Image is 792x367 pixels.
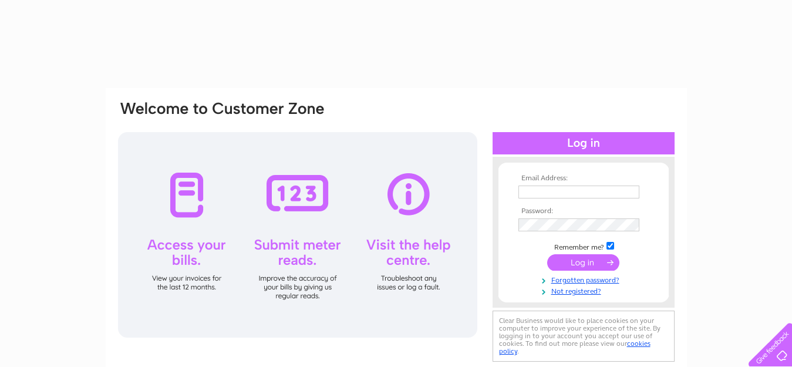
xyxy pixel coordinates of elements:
[499,339,651,355] a: cookies policy
[547,254,619,271] input: Submit
[518,274,652,285] a: Forgotten password?
[493,311,675,362] div: Clear Business would like to place cookies on your computer to improve your experience of the sit...
[518,285,652,296] a: Not registered?
[515,240,652,252] td: Remember me?
[515,174,652,183] th: Email Address:
[515,207,652,216] th: Password:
